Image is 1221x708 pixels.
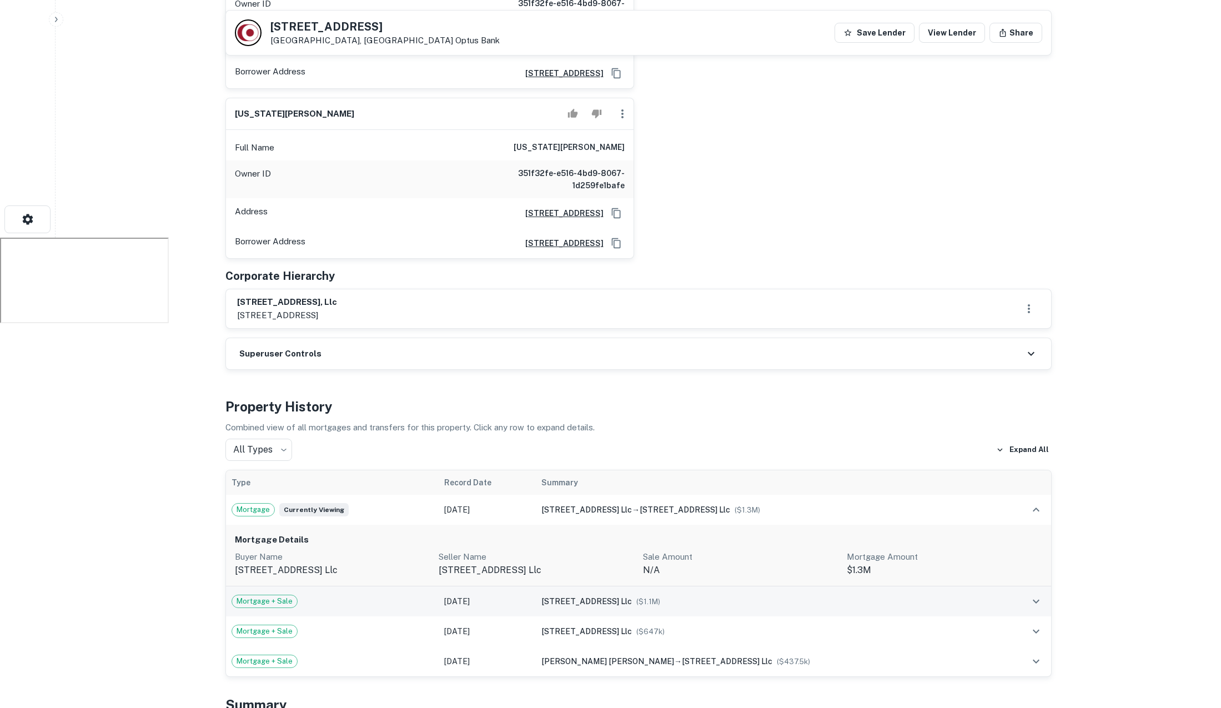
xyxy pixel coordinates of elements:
td: [DATE] [439,586,536,616]
h6: 351f32fe-e516-4bd9-8067-1d259fe1bafe [491,167,625,192]
h6: [US_STATE][PERSON_NAME] [235,108,354,120]
p: $1.3M [847,564,1042,577]
span: Mortgage + Sale [232,656,297,667]
p: Owner ID [235,167,271,192]
button: Share [989,23,1042,43]
h6: Mortgage Details [235,534,1042,546]
span: ($ 1.3M ) [735,506,760,514]
p: Seller Name [439,550,634,564]
span: ($ 647k ) [636,627,665,636]
p: [STREET_ADDRESS] llc [235,564,430,577]
p: Mortgage Amount [847,550,1042,564]
h5: Corporate Hierarchy [225,268,335,284]
p: Buyer Name [235,550,430,564]
p: Full Name [235,141,274,154]
span: ($ 437.5k ) [777,657,810,666]
span: [STREET_ADDRESS] llc [682,657,772,666]
p: N/A [643,564,838,577]
button: Copy Address [608,235,625,252]
td: [DATE] [439,495,536,525]
a: View Lender [919,23,985,43]
div: All Types [225,439,292,461]
span: [STREET_ADDRESS] llc [541,505,632,514]
th: Summary [536,470,1001,495]
button: Reject [587,103,606,125]
span: Mortgage + Sale [232,596,297,607]
button: expand row [1027,622,1046,641]
div: → [541,655,996,667]
p: Address [235,205,268,222]
button: Expand All [993,441,1052,458]
h4: Property History [225,396,1052,416]
button: Accept [563,103,582,125]
button: Copy Address [608,65,625,82]
span: [PERSON_NAME] [PERSON_NAME] [541,657,674,666]
button: Copy Address [608,205,625,222]
p: Sale Amount [643,550,838,564]
h6: [STREET_ADDRESS], llc [237,296,337,309]
p: Borrower Address [235,65,305,82]
h6: Superuser Controls [239,348,321,360]
button: expand row [1027,592,1046,611]
span: [STREET_ADDRESS] llc [541,597,632,606]
p: Combined view of all mortgages and transfers for this property. Click any row to expand details. [225,421,1052,434]
p: Borrower Address [235,235,305,252]
p: [STREET_ADDRESS] [237,309,337,322]
span: ($ 1.1M ) [636,597,660,606]
td: [DATE] [439,616,536,646]
td: [DATE] [439,646,536,676]
span: Mortgage + Sale [232,626,297,637]
p: [STREET_ADDRESS] llc [439,564,634,577]
span: Currently viewing [279,503,349,516]
div: → [541,504,996,516]
button: expand row [1027,500,1046,519]
a: [STREET_ADDRESS] [516,207,604,219]
p: [GEOGRAPHIC_DATA], [GEOGRAPHIC_DATA] [270,36,500,46]
a: [STREET_ADDRESS] [516,237,604,249]
span: Mortgage [232,504,274,515]
span: [STREET_ADDRESS] llc [640,505,730,514]
a: [STREET_ADDRESS] [516,67,604,79]
a: Optus Bank [455,36,500,45]
button: Save Lender [835,23,915,43]
h5: [STREET_ADDRESS] [270,21,500,32]
span: [STREET_ADDRESS] llc [541,627,632,636]
th: Type [226,470,439,495]
th: Record Date [439,470,536,495]
h6: [US_STATE][PERSON_NAME] [514,141,625,154]
iframe: Chat Widget [1165,584,1221,637]
button: expand row [1027,652,1046,671]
